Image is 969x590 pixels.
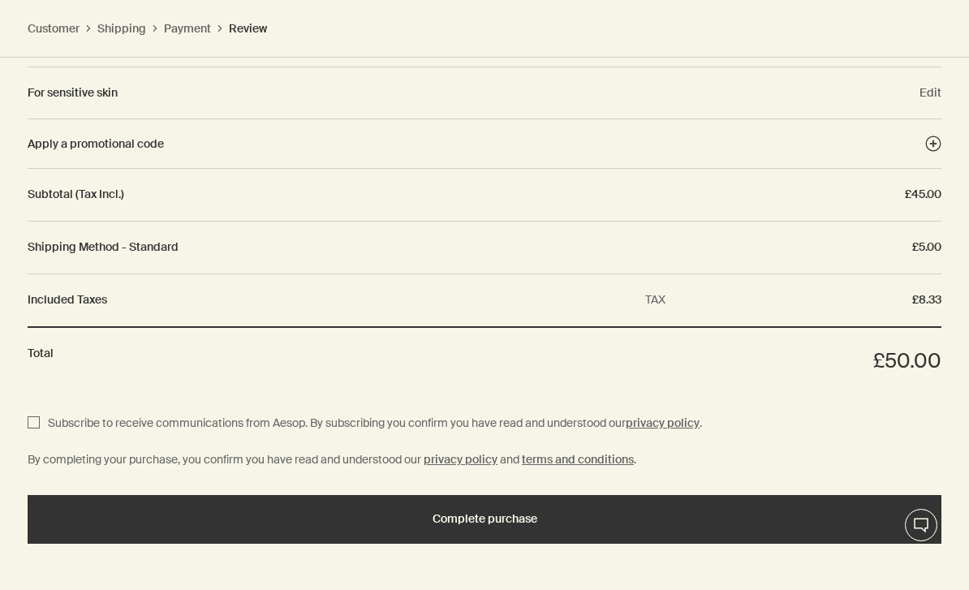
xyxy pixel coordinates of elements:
[48,416,626,430] span: Subscribe to receive communications from Aesop. By subscribing you confirm you have read and unde...
[28,185,856,205] dt: Subtotal (Tax Incl.)
[522,450,634,471] a: terms and conditions
[28,136,941,152] button: Apply a promotional code
[28,84,871,103] dt: For sensitive skin
[626,416,700,430] strong: privacy policy
[864,291,941,310] dd: £8.33
[522,452,634,467] strong: terms and conditions
[634,452,636,467] span: .
[700,416,702,430] span: .
[896,238,941,257] dd: £5.00
[229,21,267,36] button: Review
[645,291,816,310] dd: TAX
[500,452,519,467] span: and
[626,414,700,434] a: privacy policy
[28,344,825,379] dt: Total
[28,238,863,257] dt: Shipping Method - Standard
[424,450,497,471] a: privacy policy
[28,136,925,151] div: Apply a promotional code
[424,452,497,467] strong: privacy policy
[28,495,941,544] button: Complete purchase
[433,513,537,525] span: Complete purchase
[28,21,80,36] button: Customer
[164,21,211,36] button: Payment
[28,291,613,310] dt: Included Taxes
[857,344,941,379] dd: £50.00
[919,85,941,100] button: Edit
[889,185,941,205] dd: £45.00
[905,509,937,541] button: Live Assistance
[97,21,146,36] button: Shipping
[28,452,421,467] span: By completing your purchase, you confirm you have read and understood our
